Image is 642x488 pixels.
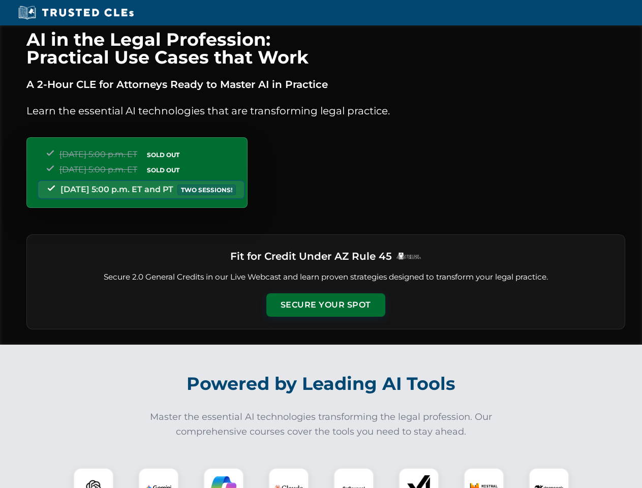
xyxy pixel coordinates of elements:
[396,252,421,260] img: Logo
[26,30,625,66] h1: AI in the Legal Profession: Practical Use Cases that Work
[143,149,183,160] span: SOLD OUT
[230,247,392,265] h3: Fit for Credit Under AZ Rule 45
[40,366,603,402] h2: Powered by Leading AI Tools
[59,149,137,159] span: [DATE] 5:00 p.m. ET
[143,165,183,175] span: SOLD OUT
[266,293,385,317] button: Secure Your Spot
[15,5,137,20] img: Trusted CLEs
[26,103,625,119] p: Learn the essential AI technologies that are transforming legal practice.
[39,271,613,283] p: Secure 2.0 General Credits in our Live Webcast and learn proven strategies designed to transform ...
[59,165,137,174] span: [DATE] 5:00 p.m. ET
[143,410,499,439] p: Master the essential AI technologies transforming the legal profession. Our comprehensive courses...
[26,76,625,93] p: A 2-Hour CLE for Attorneys Ready to Master AI in Practice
